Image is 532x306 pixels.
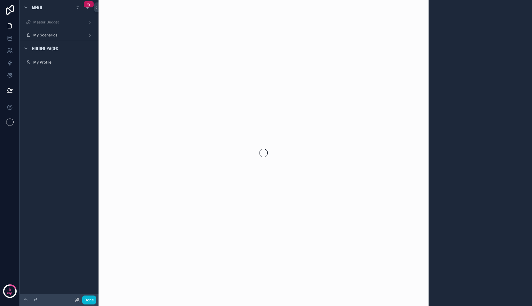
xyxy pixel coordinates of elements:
label: Master Budget [33,20,85,25]
p: days [7,289,13,297]
span: Hidden pages [32,45,58,52]
label: My Scenarios [33,33,85,38]
a: My Profile [23,57,95,67]
span: Menu [32,4,42,10]
label: My Profile [33,60,94,65]
button: Done [82,296,96,304]
p: 5 [9,286,11,292]
a: Master Budget [23,17,95,27]
a: My Scenarios [23,30,95,40]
